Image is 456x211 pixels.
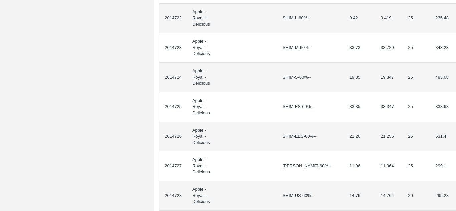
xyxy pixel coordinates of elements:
[187,4,217,33] td: Apple - Royal - Delicious
[277,63,344,92] td: SHIM-S-60%--
[277,92,344,122] td: SHIM-ES-60%--
[187,122,217,152] td: Apple - Royal - Delicious
[344,151,375,181] td: 11.96
[159,4,187,33] td: 2014722
[159,92,187,122] td: 2014725
[187,63,217,92] td: Apple - Royal - Delicious
[159,122,187,152] td: 2014726
[187,151,217,181] td: Apple - Royal - Delicious
[344,181,375,211] td: 14.76
[375,151,403,181] td: 11.964
[403,4,430,33] td: 25
[159,33,187,63] td: 2014723
[277,33,344,63] td: SHIM-M-60%--
[277,151,344,181] td: [PERSON_NAME]-60%--
[344,4,375,33] td: 9.42
[277,122,344,152] td: SHIM-EES-60%--
[187,92,217,122] td: Apple - Royal - Delicious
[375,181,403,211] td: 14.764
[277,4,344,33] td: SHIM-L-60%--
[375,33,403,63] td: 33.729
[159,181,187,211] td: 2014728
[403,33,430,63] td: 25
[403,92,430,122] td: 25
[159,63,187,92] td: 2014724
[403,151,430,181] td: 25
[344,92,375,122] td: 33.35
[344,33,375,63] td: 33.73
[375,92,403,122] td: 33.347
[344,122,375,152] td: 21.26
[375,122,403,152] td: 21.256
[403,63,430,92] td: 25
[187,33,217,63] td: Apple - Royal - Delicious
[187,181,217,211] td: Apple - Royal - Delicious
[403,181,430,211] td: 20
[375,4,403,33] td: 9.419
[277,181,344,211] td: SHIM-US-60%--
[375,63,403,92] td: 19.347
[344,63,375,92] td: 19.35
[403,122,430,152] td: 25
[159,151,187,181] td: 2014727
